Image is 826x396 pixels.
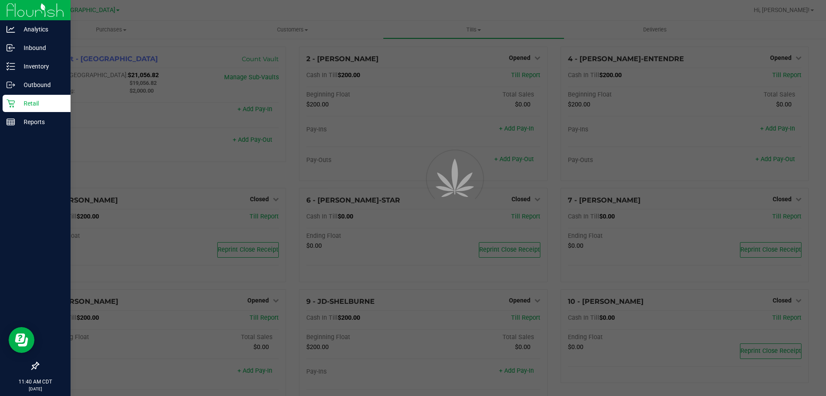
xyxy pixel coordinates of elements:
[9,327,34,353] iframe: Resource center
[15,117,67,127] p: Reports
[15,80,67,90] p: Outbound
[4,378,67,386] p: 11:40 AM CDT
[4,386,67,392] p: [DATE]
[6,81,15,89] inline-svg: Outbound
[6,118,15,126] inline-svg: Reports
[15,98,67,109] p: Retail
[6,99,15,108] inline-svg: Retail
[6,62,15,71] inline-svg: Inventory
[15,43,67,53] p: Inbound
[15,24,67,34] p: Analytics
[6,44,15,52] inline-svg: Inbound
[6,25,15,34] inline-svg: Analytics
[15,61,67,72] p: Inventory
